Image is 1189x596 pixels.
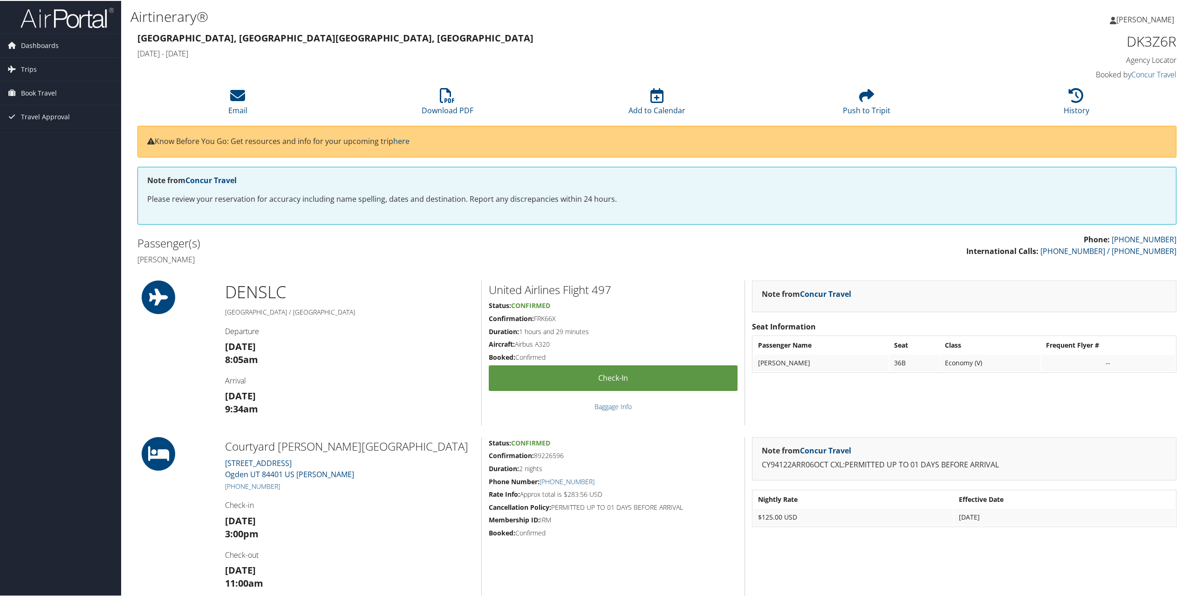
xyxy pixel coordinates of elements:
strong: International Calls: [966,245,1039,255]
h2: Passenger(s) [137,234,650,250]
a: [PERSON_NAME] [1110,5,1183,33]
a: Download PDF [422,92,473,115]
strong: Cancellation Policy: [489,502,551,511]
a: [PHONE_NUMBER] / [PHONE_NUMBER] [1040,245,1176,255]
span: Book Travel [21,81,57,104]
h4: [PERSON_NAME] [137,253,650,264]
th: Seat [889,336,939,353]
a: [STREET_ADDRESS]Ogden UT 84401 US [PERSON_NAME] [225,457,354,479]
h5: 89226596 [489,450,738,459]
strong: Membership ID: [489,514,540,523]
td: Economy (V) [940,354,1040,370]
a: Email [228,92,247,115]
strong: Phone: [1084,233,1110,244]
a: [PHONE_NUMBER] [1112,233,1176,244]
span: Travel Approval [21,104,70,128]
strong: Phone Number: [489,476,540,485]
h5: 1 hours and 29 minutes [489,326,738,336]
a: Concur Travel [800,445,851,455]
h4: Departure [225,325,474,336]
th: Frequent Flyer # [1041,336,1175,353]
strong: 9:34am [225,402,258,414]
h1: Airtinerary® [130,6,833,26]
a: Concur Travel [800,288,851,298]
th: Effective Date [954,490,1175,507]
strong: 3:00pm [225,527,259,539]
th: Passenger Name [753,336,888,353]
strong: Status: [489,438,511,446]
h1: DEN SLC [225,280,474,303]
span: Confirmed [511,438,550,446]
h5: FRK66X [489,313,738,322]
strong: Seat Information [752,321,816,331]
span: Confirmed [511,300,550,309]
div: -- [1046,358,1170,366]
strong: Duration: [489,463,519,472]
h5: Approx total is $283.56 USD [489,489,738,498]
a: Concur Travel [185,174,237,185]
strong: 11:00am [225,576,263,589]
th: Nightly Rate [753,490,953,507]
h5: [GEOGRAPHIC_DATA] / [GEOGRAPHIC_DATA] [225,307,474,316]
h5: PERMITTED UP TO 01 DAYS BEFORE ARRIVAL [489,502,738,511]
h4: Booked by [927,69,1176,79]
strong: [DATE] [225,563,256,575]
h4: Arrival [225,375,474,385]
strong: Duration: [489,326,519,335]
strong: Status: [489,300,511,309]
strong: [DATE] [225,389,256,401]
h2: Courtyard [PERSON_NAME][GEOGRAPHIC_DATA] [225,438,474,453]
h1: DK3Z6R [927,31,1176,50]
h4: Check-in [225,499,474,509]
a: Add to Calendar [629,92,685,115]
a: Push to Tripit [843,92,890,115]
h5: Confirmed [489,527,738,537]
td: [DATE] [954,508,1175,525]
strong: Booked: [489,527,515,536]
p: CY94122ARR06OCT CXL:PERMITTED UP TO 01 DAYS BEFORE ARRIVAL [762,458,1167,470]
a: History [1064,92,1089,115]
strong: Booked: [489,352,515,361]
strong: [DATE] [225,339,256,352]
h4: [DATE] - [DATE] [137,48,913,58]
strong: Note from [762,288,851,298]
h4: Agency Locator [927,54,1176,64]
strong: 8:05am [225,352,258,365]
strong: Aircraft: [489,339,515,348]
strong: Note from [147,174,237,185]
h2: United Airlines Flight 497 [489,281,738,297]
strong: [DATE] [225,514,256,526]
td: 36B [889,354,939,370]
h4: Check-out [225,549,474,559]
h5: Confirmed [489,352,738,361]
td: [PERSON_NAME] [753,354,888,370]
strong: Confirmation: [489,450,534,459]
strong: [GEOGRAPHIC_DATA], [GEOGRAPHIC_DATA] [GEOGRAPHIC_DATA], [GEOGRAPHIC_DATA] [137,31,533,43]
p: Please review your reservation for accuracy including name spelling, dates and destination. Repor... [147,192,1167,205]
strong: Rate Info: [489,489,520,498]
th: Class [940,336,1040,353]
a: here [393,135,410,145]
img: airportal-logo.png [20,6,114,28]
span: [PERSON_NAME] [1116,14,1174,24]
span: Trips [21,57,37,80]
span: Dashboards [21,33,59,56]
h5: 2 nights [489,463,738,473]
h5: IRM [489,514,738,524]
a: [PHONE_NUMBER] [225,481,280,490]
a: Check-in [489,364,738,390]
p: Know Before You Go: Get resources and info for your upcoming trip [147,135,1167,147]
a: Concur Travel [1131,69,1176,79]
a: [PHONE_NUMBER] [540,476,594,485]
td: $125.00 USD [753,508,953,525]
h5: Airbus A320 [489,339,738,348]
strong: Note from [762,445,851,455]
strong: Confirmation: [489,313,534,322]
a: Baggage Info [594,401,632,410]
